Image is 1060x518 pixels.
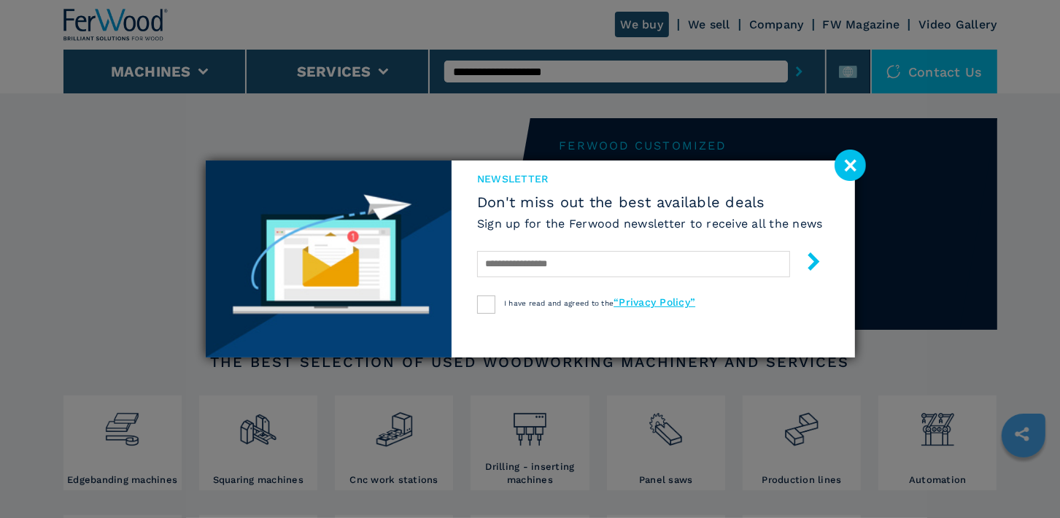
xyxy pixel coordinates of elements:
[614,296,695,308] a: “Privacy Policy”
[790,247,823,281] button: submit-button
[477,171,823,186] span: newsletter
[206,161,452,357] img: Newsletter image
[477,215,823,232] h6: Sign up for the Ferwood newsletter to receive all the news
[504,299,695,307] span: I have read and agreed to the
[477,193,823,211] span: Don't miss out the best available deals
